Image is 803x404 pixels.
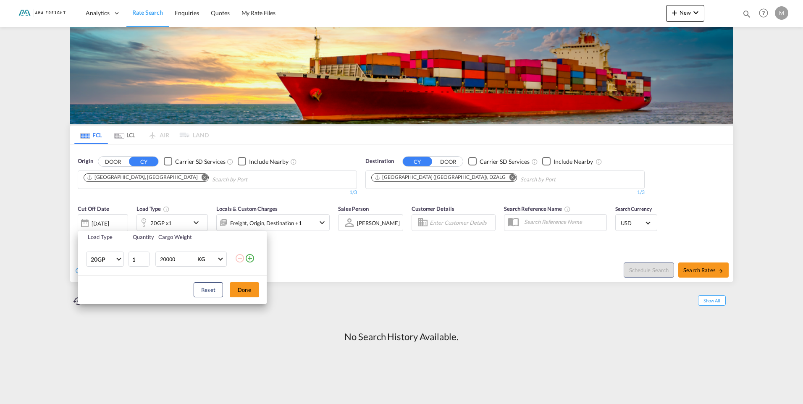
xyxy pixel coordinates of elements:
div: KG [197,256,205,262]
input: Enter Weight [159,252,193,266]
span: 20GP [91,255,115,264]
md-select: Choose: 20GP [86,252,124,267]
button: Reset [194,282,223,297]
md-icon: icon-minus-circle-outline [235,253,245,263]
input: Qty [129,252,150,267]
button: Done [230,282,259,297]
th: Load Type [78,231,128,243]
th: Quantity [128,231,154,243]
md-icon: icon-plus-circle-outline [245,253,255,263]
div: Cargo Weight [158,233,230,241]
